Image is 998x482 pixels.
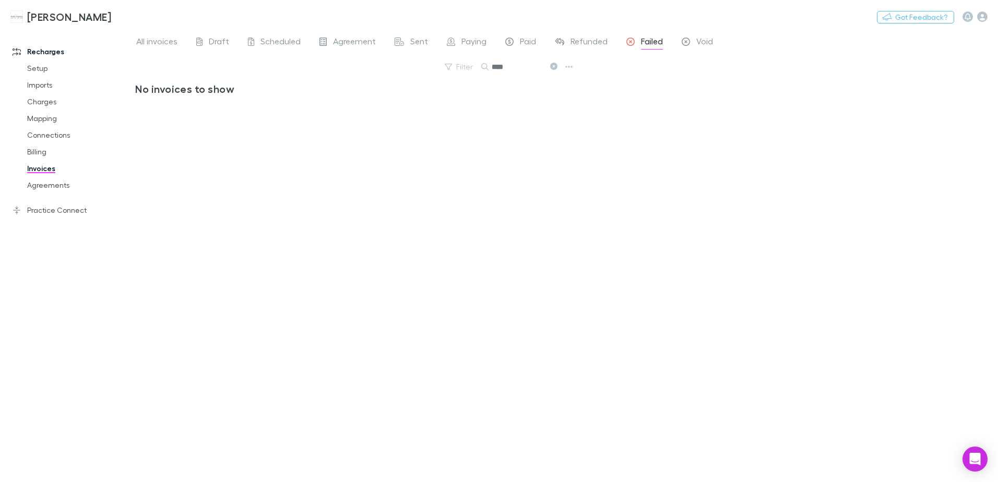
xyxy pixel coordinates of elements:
button: Got Feedback? [877,11,954,23]
a: [PERSON_NAME] [4,4,117,29]
button: Filter [439,61,479,73]
h3: [PERSON_NAME] [27,10,111,23]
div: Open Intercom Messenger [963,447,988,472]
a: Agreements [17,177,141,194]
span: Sent [410,36,428,50]
span: Scheduled [260,36,301,50]
span: Failed [641,36,663,50]
span: Agreement [333,36,376,50]
span: Refunded [571,36,608,50]
a: Charges [17,93,141,110]
a: Billing [17,143,141,160]
span: Paying [461,36,486,50]
a: Imports [17,77,141,93]
a: Invoices [17,160,141,177]
span: Void [696,36,713,50]
a: Recharges [2,43,141,60]
a: Practice Connect [2,202,141,219]
a: Setup [17,60,141,77]
a: Connections [17,127,141,143]
h3: No invoices to show [135,82,568,95]
img: Hales Douglass's Logo [10,10,23,23]
span: All invoices [136,36,177,50]
span: Draft [209,36,229,50]
span: Paid [520,36,536,50]
a: Mapping [17,110,141,127]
